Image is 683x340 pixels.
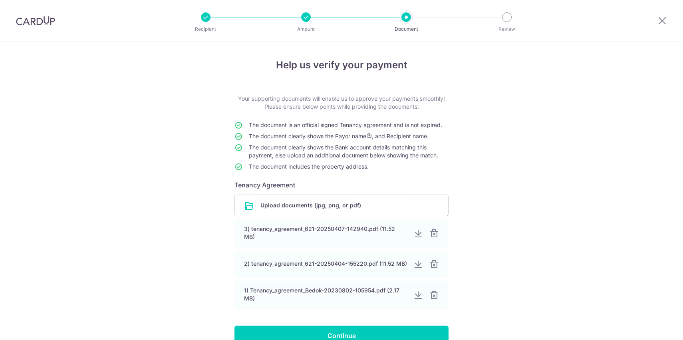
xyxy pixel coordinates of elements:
iframe: Opens a widget where you can find more information [631,316,675,336]
p: Amount [276,25,336,33]
div: 3) tenancy_agreement_621-20250407-142940.pdf (11.52 MB) [244,225,407,241]
p: Recipient [176,25,235,33]
p: Your supporting documents will enable us to approve your payments smoothly! Please ensure below p... [234,95,449,111]
span: The document clearly shows the Bank account details matching this payment, else upload an additio... [249,144,438,159]
p: Review [477,25,536,33]
h4: Help us verify your payment [234,58,449,72]
h6: Tenancy Agreement [234,180,449,190]
div: Upload documents (jpg, png, or pdf) [234,195,449,216]
div: 2) tenancy_agreement_621-20250404-155220.pdf (11.52 MB) [244,260,407,268]
span: The document is an official signed Tenancy agreement and is not expired. [249,121,442,128]
img: CardUp [16,16,55,26]
p: Document [377,25,436,33]
span: The document clearly shows the Payor name , and Recipient name. [249,133,429,139]
span: The document includes the property address. [249,163,369,170]
div: 1) Tenancy_agreement_Bedok-20230802-105954.pdf (2.17 MB) [244,286,407,302]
